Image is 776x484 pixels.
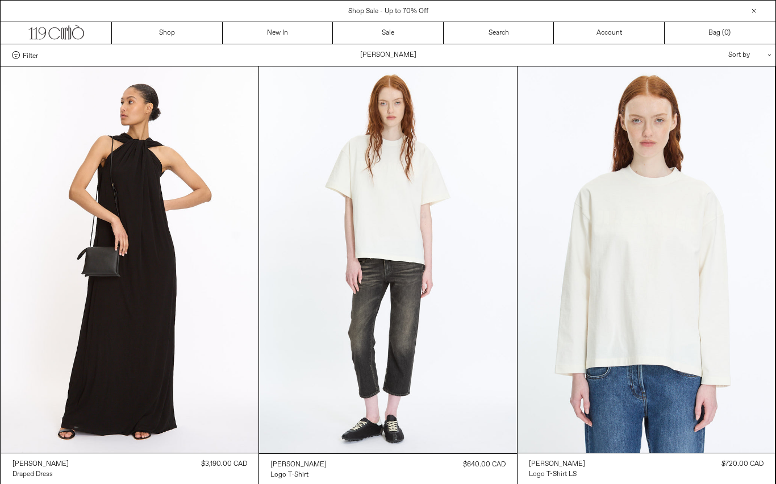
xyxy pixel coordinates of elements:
[463,460,506,470] div: $640.00 CAD
[270,460,327,470] a: [PERSON_NAME]
[665,22,775,44] a: Bag ()
[112,22,223,44] a: Shop
[529,469,585,479] a: Logo T-Shirt LS
[554,22,665,44] a: Account
[529,470,577,479] div: Logo T-Shirt LS
[201,459,247,469] div: $3,190.00 CAD
[724,28,731,38] span: )
[223,22,333,44] a: New In
[662,44,764,66] div: Sort by
[270,470,327,480] a: Logo T-Shirt
[12,460,69,469] div: [PERSON_NAME]
[12,469,69,479] a: Draped Dress
[529,459,585,469] a: [PERSON_NAME]
[12,470,53,479] div: Draped Dress
[724,28,728,37] span: 0
[12,459,69,469] a: [PERSON_NAME]
[444,22,554,44] a: Search
[1,66,259,453] img: Jil Sander Draped Dress
[270,470,308,480] div: Logo T-Shirt
[721,459,764,469] div: $720.00 CAD
[518,66,775,453] img: Jil Sander Logo T-Shirt LS
[348,7,428,16] a: Shop Sale - Up to 70% Off
[333,22,444,44] a: Sale
[259,66,517,453] img: Jil Sander Logo T-Shirt
[529,460,585,469] div: [PERSON_NAME]
[23,51,38,59] span: Filter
